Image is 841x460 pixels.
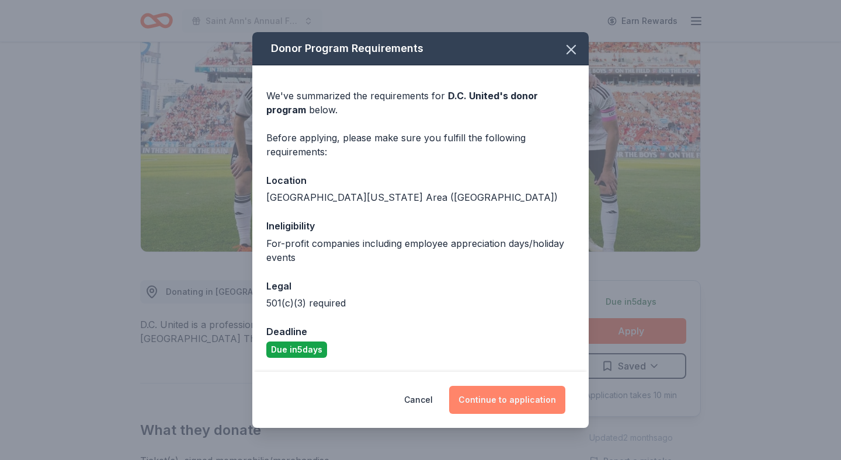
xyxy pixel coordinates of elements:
[266,173,575,188] div: Location
[449,386,565,414] button: Continue to application
[266,131,575,159] div: Before applying, please make sure you fulfill the following requirements:
[266,190,575,204] div: [GEOGRAPHIC_DATA][US_STATE] Area ([GEOGRAPHIC_DATA])
[266,89,575,117] div: We've summarized the requirements for below.
[252,32,589,65] div: Donor Program Requirements
[404,386,433,414] button: Cancel
[266,236,575,264] div: For-profit companies including employee appreciation days/holiday events
[266,218,575,234] div: Ineligibility
[266,324,575,339] div: Deadline
[266,278,575,294] div: Legal
[266,341,327,358] div: Due in 5 days
[266,296,575,310] div: 501(c)(3) required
